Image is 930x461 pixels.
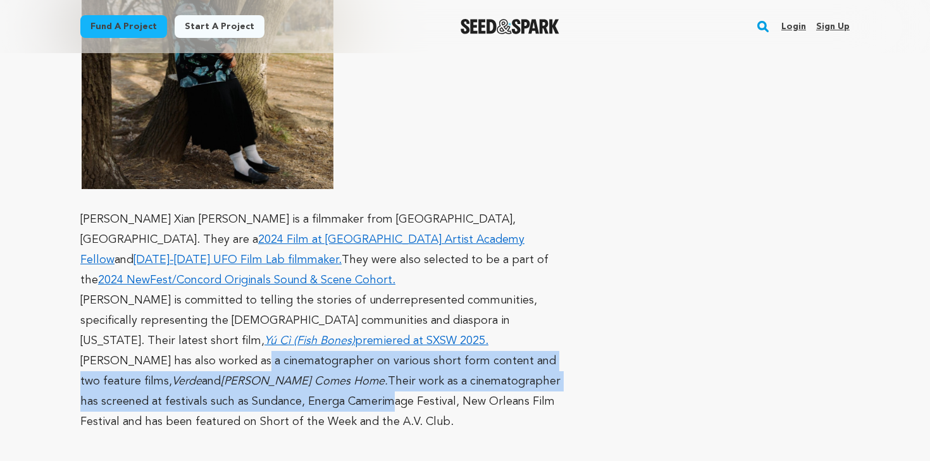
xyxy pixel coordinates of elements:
[133,254,342,266] a: [DATE]-[DATE] UFO Film Lab filmmaker.
[221,376,388,387] em: [PERSON_NAME] Comes Home.
[98,274,395,286] a: 2024 NewFest/Concord Originals Sound & Scene Cohort.
[172,376,202,387] em: Verde
[264,335,488,347] a: Yú Cì (Fish Bones)premiered at SXSW 2025.
[461,19,560,34] img: Seed&Spark Logo Dark Mode
[80,15,167,38] a: Fund a project
[175,15,264,38] a: Start a project
[461,19,560,34] a: Seed&Spark Homepage
[781,16,806,37] a: Login
[80,290,573,432] p: [PERSON_NAME] is committed to telling the stories of underrepresented communities, specifically r...
[80,234,524,266] a: 2024 Film at [GEOGRAPHIC_DATA] Artist Academy Fellow
[816,16,850,37] a: Sign up
[264,335,355,347] em: Yú Cì (Fish Bones)
[80,209,573,290] p: [PERSON_NAME] Xian [PERSON_NAME] is a filmmaker from [GEOGRAPHIC_DATA], [GEOGRAPHIC_DATA]. They a...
